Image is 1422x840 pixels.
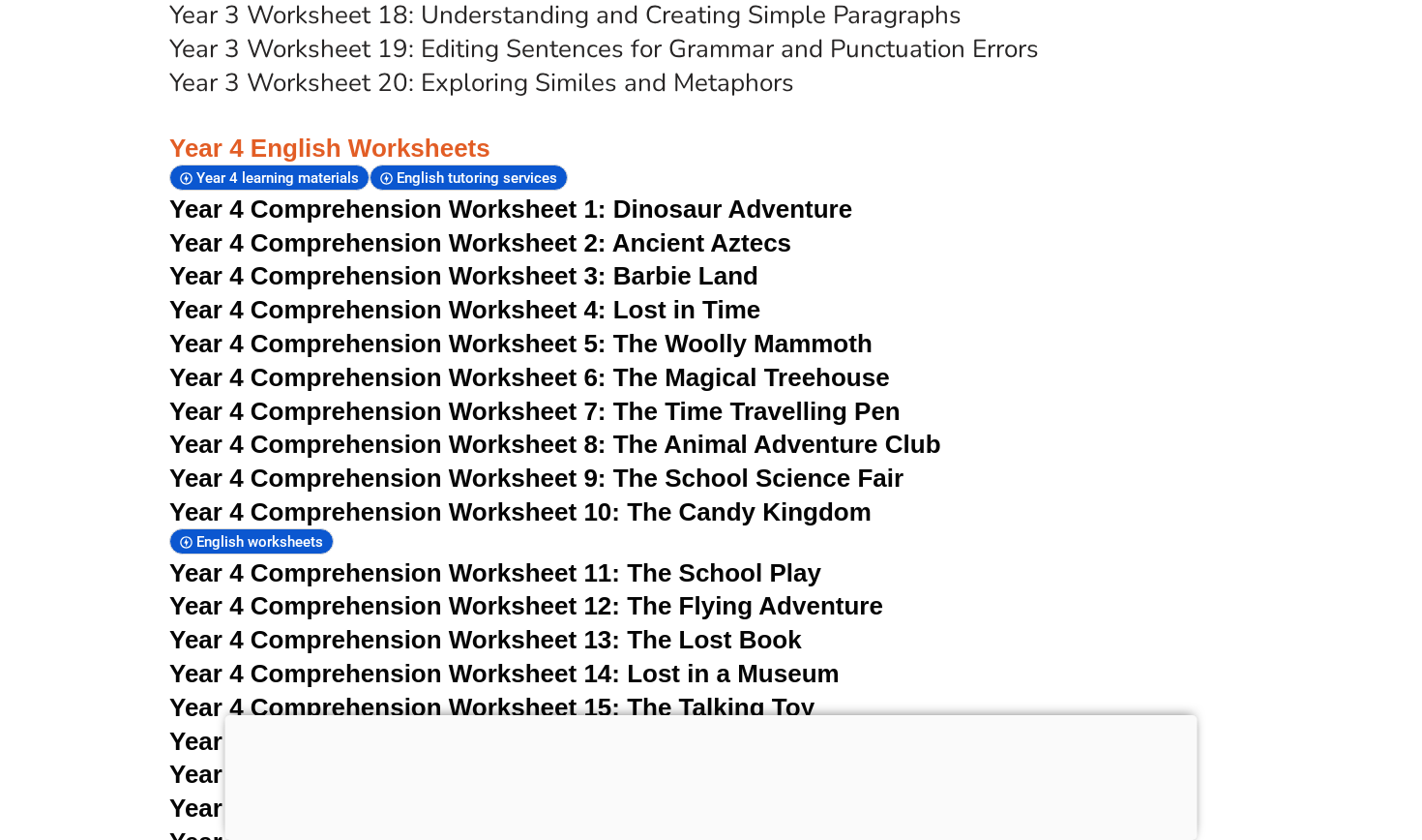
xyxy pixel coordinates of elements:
a: Year 4 Comprehension Worksheet 4: Lost in Time [169,295,760,324]
div: Year 4 learning materials [169,165,370,191]
a: Year 4 Comprehension Worksheet 7: The Time Travelling Pen [169,397,901,426]
iframe: Advertisement [225,715,1198,835]
span: Year 4 learning materials [196,169,365,187]
a: Year 4 Comprehension Worksheet 2: Ancient Aztecs [169,228,791,257]
a: Year 4 Comprehension Worksheet 9: The School Science Fair [169,464,904,493]
a: Year 3 Worksheet 20: Exploring Similes and Metaphors [169,66,794,100]
span: Dinosaur Adventure [613,195,852,224]
a: Year 4 Comprehension Worksheet 14: Lost in a Museum [169,659,840,688]
a: Year 4 Comprehension Worksheet 13: The Lost Book [169,625,802,654]
a: Year 4 Comprehension Worksheet 10: The Candy Kingdom [169,497,872,526]
a: Year 4 Comprehension Worksheet 1: Dinosaur Adventure [169,195,852,224]
div: English tutoring services [370,165,568,191]
a: Year 4 Comprehension Worksheet 5: The Woolly Mammoth [169,329,873,358]
a: Year 3 Worksheet 19: Editing Sentences for Grammar and Punctuation Errors [169,32,1039,66]
span: Year 4 Comprehension Worksheet 1: [169,195,607,224]
span: English worksheets [196,533,329,551]
a: Year 4 Comprehension Worksheet 15: The Talking Toy [169,693,815,722]
a: Year 4 Comprehension Worksheet 18: The School Swap [169,794,835,823]
a: Year 4 Comprehension Worksheet 16: The Rainbow Kingdom [169,727,900,756]
a: Year 4 Comprehension Worksheet 8: The Animal Adventure Club [169,430,941,459]
span: English tutoring services [397,169,563,187]
a: Year 4 Comprehension Worksheet 6: The Magical Treehouse [169,363,890,392]
div: English worksheets [169,528,334,555]
a: Year 4 Comprehension Worksheet 12: The Flying Adventure [169,591,883,620]
h3: Year 4 English Worksheets [169,100,1253,165]
a: Year 4 Comprehension Worksheet 17: The Mischevious Robot [169,760,909,789]
a: Year 4 Comprehension Worksheet 11: The School Play [169,558,821,587]
iframe: Chat Widget [1090,621,1422,840]
a: Year 4 Comprehension Worksheet 3: Barbie Land [169,261,758,290]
